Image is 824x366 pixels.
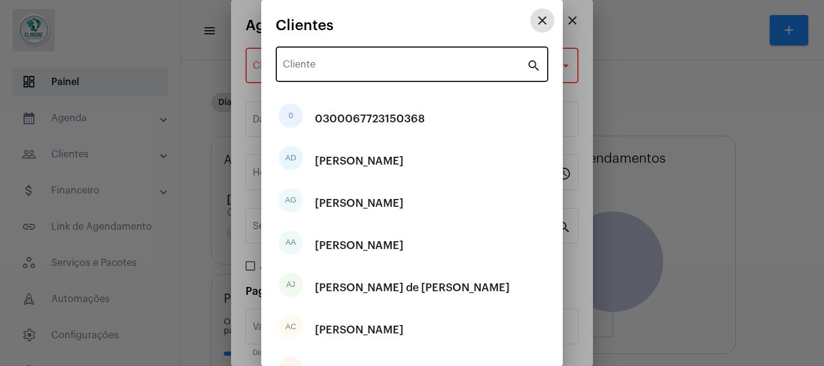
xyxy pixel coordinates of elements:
div: 0300067723150368 [315,101,425,137]
span: Clientes [276,17,334,33]
input: Pesquisar cliente [283,62,527,72]
div: AA [279,230,303,254]
div: [PERSON_NAME] [315,143,404,179]
div: [PERSON_NAME] [315,185,404,221]
div: 0 [279,104,303,128]
mat-icon: search [527,58,541,72]
div: AJ [279,273,303,297]
div: [PERSON_NAME] [315,227,404,263]
mat-icon: close [535,13,550,28]
div: AD [279,146,303,170]
div: AG [279,188,303,212]
div: AC [279,315,303,339]
div: [PERSON_NAME] de [PERSON_NAME] [315,270,510,306]
div: [PERSON_NAME] [315,312,404,348]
